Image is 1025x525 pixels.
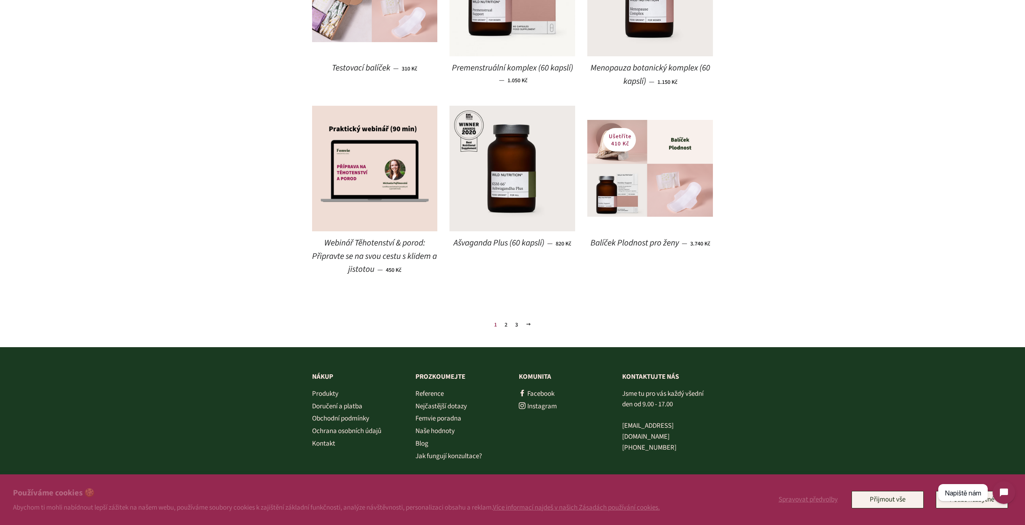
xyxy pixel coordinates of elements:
a: Produkty [312,389,338,399]
span: — [547,239,553,248]
span: 1 [491,319,500,331]
a: Ochrana osobních údajů [312,426,381,436]
span: 1.050 Kč [507,77,527,85]
span: — [649,77,655,87]
span: Spravovat předvolby [779,495,838,504]
a: Webinář Těhotenství & porod: Připravte se na svou cestu s klidem a jistotou — 450 Kč [312,231,438,282]
a: Naše hodnoty [415,426,455,436]
span: Balíček Plodnost pro ženy [591,237,679,249]
span: 3.740 Kč [690,240,710,248]
a: Obchodní podmínky [312,414,369,423]
a: Balíček Plodnost pro ženy — 3.740 Kč [587,231,713,255]
a: Ašvaganda Plus (60 kapslí) — 820 Kč [449,231,575,255]
span: 450 Kč [386,266,401,274]
a: Femvie poradna [415,414,461,423]
span: Premenstruální komplex (60 kapslí) [452,62,573,74]
p: Jsme tu pro vás každý všední den od 9.00 - 17.00 [PHONE_NUMBER] [622,388,713,453]
button: Spravovat předvolby [777,491,839,508]
span: Testovací balíček [332,62,390,74]
a: Blog [415,439,428,448]
span: — [377,265,383,275]
button: Pouze nezbytné [936,491,1008,508]
a: Více informací najdeš v našich Zásadách používání cookies. [493,503,660,512]
a: Premenstruální komplex (60 kapslí) — 1.050 Kč [449,56,575,91]
span: Menopauza botanický komplex (60 kapslí) [591,62,710,87]
span: 310 Kč [402,65,417,73]
a: Nejčastější dotazy [415,401,467,411]
a: Instagram [519,401,557,411]
p: Prozkoumejte [415,371,507,382]
p: KONTAKTUJTE NÁS [622,371,713,382]
p: Komunita [519,371,610,382]
span: — [393,64,399,73]
a: Testovací balíček — 310 Kč [312,56,438,80]
h2: Používáme cookies 🍪 [13,487,660,499]
a: 2 [501,319,511,331]
span: Ašvaganda Plus (60 kapslí) [454,237,544,249]
a: Reference [415,389,444,399]
p: Abychom ti mohli nabídnout lepší zážitek na našem webu, používáme soubory cookies k zajištění zák... [13,503,660,512]
a: [EMAIL_ADDRESS][DOMAIN_NAME] [622,421,674,442]
a: Facebook [519,389,554,399]
span: — [682,239,687,248]
p: Ušetříte 410 Kč [603,128,636,152]
span: 820 Kč [556,240,571,248]
span: Webinář Těhotenství & porod: Připravte se na svou cestu s klidem a jistotou [312,237,437,275]
a: 3 [512,319,521,331]
span: — [499,75,505,85]
span: 1.150 Kč [657,78,677,86]
p: Nákup [312,371,403,382]
a: Menopauza botanický komplex (60 kapslí) — 1.150 Kč [587,56,713,94]
a: Doručení a platba [312,401,362,411]
a: Kontakt [312,439,335,448]
a: Jak fungují konzultace? [415,451,482,461]
button: Přijmout vše [852,491,924,508]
